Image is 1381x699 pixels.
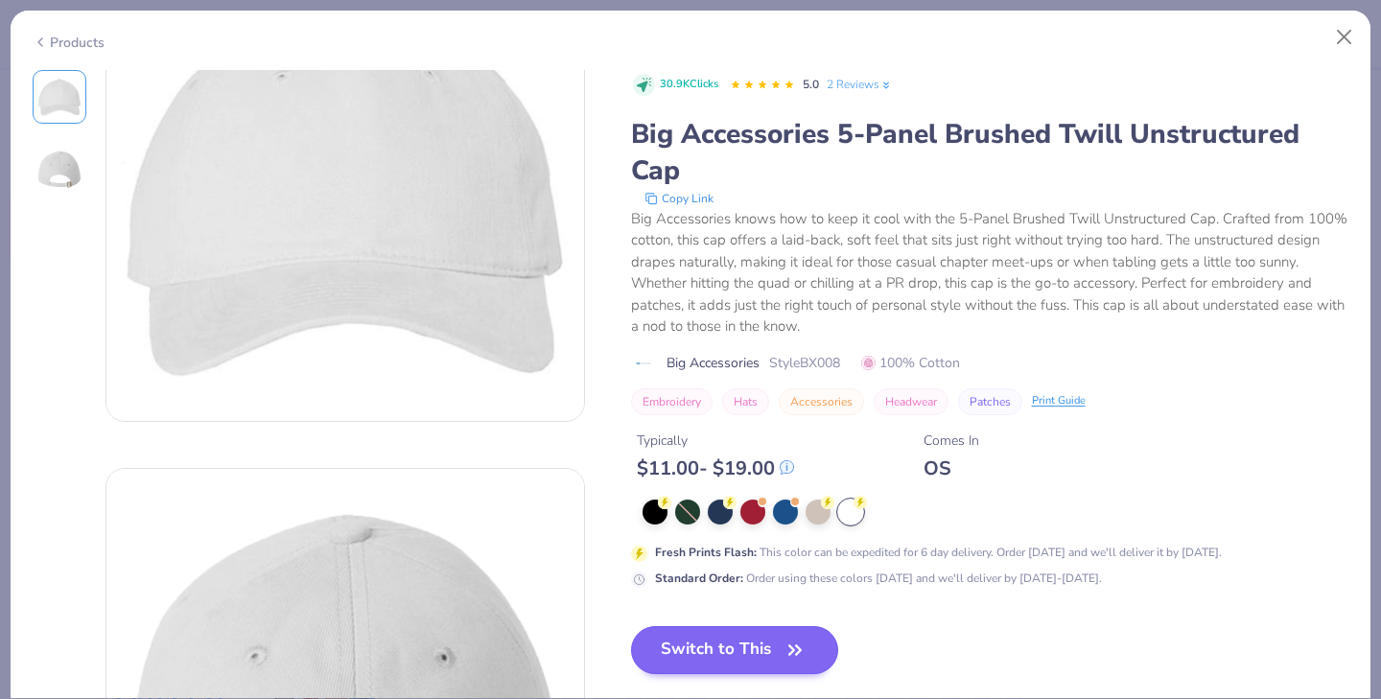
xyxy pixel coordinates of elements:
[631,208,1349,338] div: Big Accessories knows how to keep it cool with the 5-Panel Brushed Twill Unstructured Cap. Crafte...
[924,456,979,480] div: OS
[33,33,105,53] div: Products
[769,353,840,373] span: Style BX008
[667,353,760,373] span: Big Accessories
[655,570,1102,587] div: Order using these colors [DATE] and we'll deliver by [DATE]-[DATE].
[722,388,769,415] button: Hats
[631,388,713,415] button: Embroidery
[779,388,864,415] button: Accessories
[655,571,743,586] strong: Standard Order :
[36,74,82,120] img: Front
[631,356,657,371] img: brand logo
[1326,19,1363,56] button: Close
[803,77,819,92] span: 5.0
[730,70,795,101] div: 5.0 Stars
[1032,393,1086,409] div: Print Guide
[631,116,1349,189] div: Big Accessories 5-Panel Brushed Twill Unstructured Cap
[637,431,794,451] div: Typically
[827,76,893,93] a: 2 Reviews
[861,353,960,373] span: 100% Cotton
[924,431,979,451] div: Comes In
[639,189,719,208] button: copy to clipboard
[655,545,757,560] strong: Fresh Prints Flash :
[874,388,948,415] button: Headwear
[655,544,1222,561] div: This color can be expedited for 6 day delivery. Order [DATE] and we'll deliver it by [DATE].
[631,626,839,674] button: Switch to This
[36,147,82,193] img: Back
[958,388,1022,415] button: Patches
[637,456,794,480] div: $ 11.00 - $ 19.00
[660,77,718,93] span: 30.9K Clicks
